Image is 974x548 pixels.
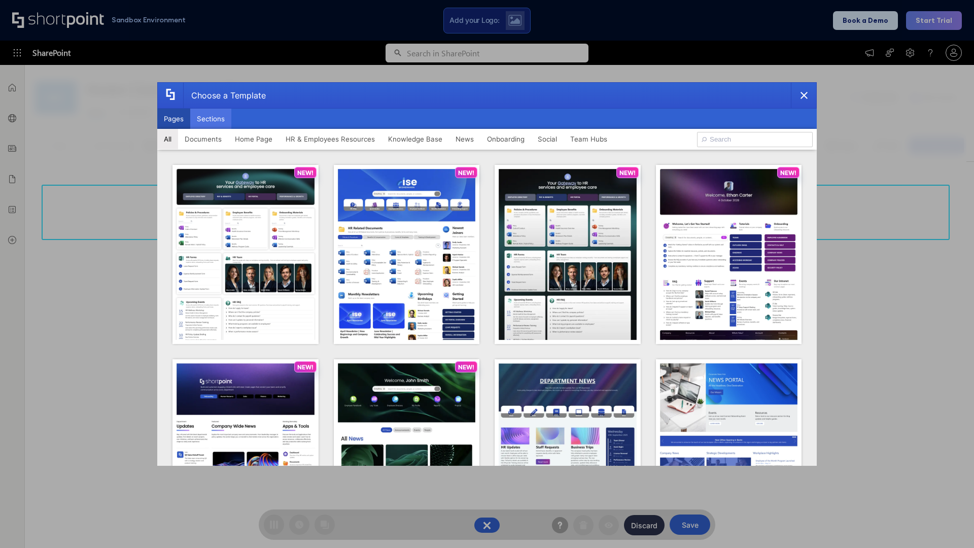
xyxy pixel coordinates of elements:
button: All [157,129,178,149]
button: Team Hubs [564,129,614,149]
button: News [449,129,480,149]
div: Choose a Template [183,83,266,108]
input: Search [697,132,813,147]
p: NEW! [458,169,474,177]
p: NEW! [297,363,314,371]
button: HR & Employees Resources [279,129,381,149]
iframe: Chat Widget [923,499,974,548]
div: template selector [157,82,817,466]
p: NEW! [619,169,636,177]
button: Sections [190,109,231,129]
p: NEW! [458,363,474,371]
p: NEW! [297,169,314,177]
button: Social [531,129,564,149]
p: NEW! [780,169,796,177]
button: Documents [178,129,228,149]
button: Onboarding [480,129,531,149]
button: Home Page [228,129,279,149]
button: Knowledge Base [381,129,449,149]
button: Pages [157,109,190,129]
